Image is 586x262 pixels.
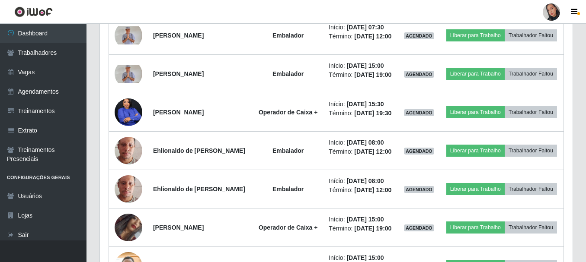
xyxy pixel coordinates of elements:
[446,106,505,118] button: Liberar para Trabalho
[153,186,245,193] strong: Ehlionaldo de [PERSON_NAME]
[505,29,557,41] button: Trabalhador Faltou
[153,147,245,154] strong: Ehlionaldo de [PERSON_NAME]
[354,225,391,232] time: [DATE] 19:00
[259,109,318,116] strong: Operador de Caixa +
[446,29,505,41] button: Liberar para Trabalho
[505,106,557,118] button: Trabalhador Faltou
[153,109,204,116] strong: [PERSON_NAME]
[354,33,391,40] time: [DATE] 12:00
[329,100,393,109] li: Início:
[329,138,393,147] li: Início:
[404,224,434,231] span: AGENDADO
[346,139,384,146] time: [DATE] 08:00
[346,216,384,223] time: [DATE] 15:00
[153,70,204,77] strong: [PERSON_NAME]
[329,61,393,70] li: Início:
[505,68,557,80] button: Trabalhador Faltou
[14,6,53,17] img: CoreUI Logo
[153,32,204,39] strong: [PERSON_NAME]
[346,62,384,69] time: [DATE] 15:00
[329,32,393,41] li: Término:
[329,23,393,32] li: Início:
[446,183,505,195] button: Liberar para Trabalho
[259,224,318,231] strong: Operador de Caixa +
[404,186,434,193] span: AGENDADO
[404,32,434,39] span: AGENDADO
[505,183,557,195] button: Trabalhador Faltou
[329,215,393,224] li: Início:
[329,224,393,233] li: Término:
[505,145,557,157] button: Trabalhador Faltou
[346,101,384,107] time: [DATE] 15:30
[272,70,304,77] strong: Embalador
[272,147,304,154] strong: Embalador
[115,164,142,214] img: 1675087680149.jpeg
[115,65,142,83] img: 1680193572797.jpeg
[115,95,142,129] img: 1741977061779.jpeg
[329,186,393,195] li: Término:
[272,32,304,39] strong: Embalador
[354,186,391,193] time: [DATE] 12:00
[404,109,434,116] span: AGENDADO
[446,221,505,234] button: Liberar para Trabalho
[115,26,142,45] img: 1680193572797.jpeg
[354,71,391,78] time: [DATE] 19:00
[404,148,434,155] span: AGENDADO
[354,110,391,117] time: [DATE] 19:30
[354,148,391,155] time: [DATE] 12:00
[505,221,557,234] button: Trabalhador Faltou
[404,71,434,78] span: AGENDADO
[446,68,505,80] button: Liberar para Trabalho
[153,224,204,231] strong: [PERSON_NAME]
[115,126,142,175] img: 1675087680149.jpeg
[329,109,393,118] li: Término:
[329,147,393,156] li: Término:
[115,206,142,248] img: 1709574653111.jpeg
[346,177,384,184] time: [DATE] 08:00
[272,186,304,193] strong: Embalador
[329,70,393,79] li: Término:
[329,177,393,186] li: Início:
[346,254,384,261] time: [DATE] 15:00
[446,145,505,157] button: Liberar para Trabalho
[346,24,384,31] time: [DATE] 07:30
